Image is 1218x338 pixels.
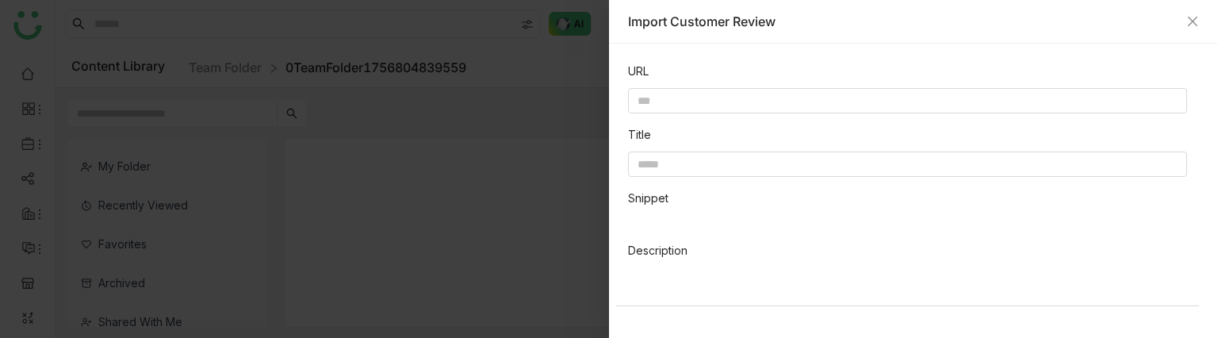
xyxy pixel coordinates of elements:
[628,242,1187,269] div: Description
[1186,15,1199,28] button: Close
[628,126,1187,144] div: Title
[628,63,1187,80] div: URL
[628,190,1187,217] div: Snippet
[628,13,1178,30] div: Import Customer Review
